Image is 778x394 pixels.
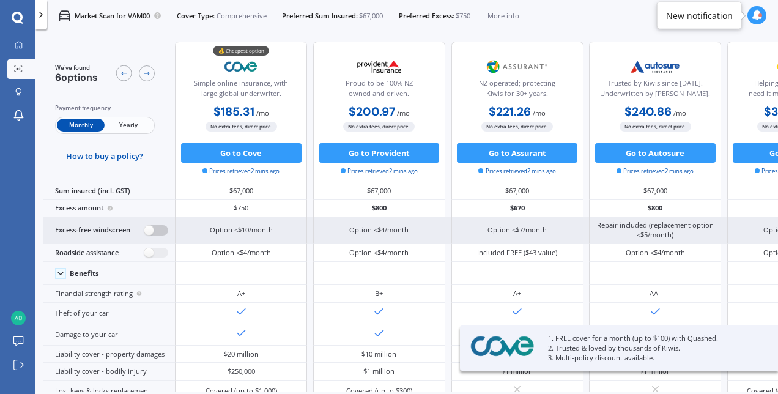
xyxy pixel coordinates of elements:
div: $1 million [363,366,395,376]
span: More info [487,11,519,21]
div: $750 [175,200,307,217]
img: Provident.png [347,54,412,79]
div: $67,000 [589,182,721,199]
div: Excess amount [43,200,175,217]
img: car.f15378c7a67c060ca3f3.svg [59,10,70,21]
div: Sum insured (incl. GST) [43,182,175,199]
span: 6 options [55,71,98,84]
span: Preferred Sum Insured: [282,11,358,21]
img: Cove.webp [468,334,536,359]
span: How to buy a policy? [66,151,143,161]
span: No extra fees, direct price. [206,122,277,131]
div: Excess-free windscreen [43,217,175,244]
div: Payment frequency [55,103,155,113]
span: Prices retrieved 2 mins ago [202,167,280,176]
div: B+ [375,289,383,299]
div: A+ [513,289,521,299]
div: Option <$4/month [349,248,409,258]
span: Cover Type: [177,11,215,21]
div: $67,000 [313,182,445,199]
button: Go to Autosure [595,143,716,163]
div: Roadside assistance [43,244,175,262]
div: Repair included (replacement option <$5/month) [596,220,714,240]
div: Option <$7/month [487,225,547,235]
div: $20 million [224,349,259,359]
div: Included FREE ($43 value) [477,248,557,258]
p: Market Scan for VAM00 [75,11,150,21]
div: Simple online insurance, with large global underwriter. [183,78,298,103]
span: / mo [397,108,410,117]
span: / mo [673,108,686,117]
span: Prices retrieved 2 mins ago [617,167,694,176]
img: Autosure.webp [623,54,687,79]
img: Cove.webp [209,54,274,79]
span: No extra fees, direct price. [620,122,691,131]
div: $800 [313,200,445,217]
div: $67,000 [175,182,307,199]
span: Preferred Excess: [399,11,454,21]
span: / mo [533,108,546,117]
b: $240.86 [624,104,672,119]
span: / mo [256,108,269,117]
div: Option <$4/month [626,248,685,258]
span: Yearly [105,119,152,132]
div: $250,000 [228,366,255,376]
div: A+ [237,289,245,299]
button: Go to Provident [319,143,440,163]
div: Option <$4/month [212,248,271,258]
div: $800 [589,200,721,217]
div: Liability cover - property damages [43,346,175,363]
div: New notification [666,9,733,21]
div: Option <$4/month [349,225,409,235]
div: Financial strength rating [43,285,175,302]
div: AA- [650,289,661,299]
span: No extra fees, direct price. [343,122,415,131]
button: Go to Assurant [457,143,577,163]
div: $1 million [502,366,533,376]
span: $67,000 [359,11,383,21]
span: Prices retrieved 2 mins ago [341,167,418,176]
b: $185.31 [213,104,254,119]
div: Benefits [70,269,99,278]
div: $670 [451,200,583,217]
div: Proud to be 100% NZ owned and driven. [322,78,437,103]
img: Assurant.png [485,54,550,79]
div: 💰 Cheapest option [213,46,269,56]
div: Trusted by Kiwis since [DATE]. Underwritten by [PERSON_NAME]. [598,78,713,103]
span: Monthly [57,119,105,132]
p: 1. FREE cover for a month (up to $100) with Quashed. [548,333,754,343]
span: Prices retrieved 2 mins ago [478,167,555,176]
b: $200.97 [349,104,395,119]
div: $1 million [640,366,671,376]
span: No extra fees, direct price. [481,122,553,131]
b: $221.26 [489,104,531,119]
span: We've found [55,64,98,72]
p: 3. Multi-policy discount available. [548,353,754,363]
div: $67,000 [451,182,583,199]
p: 2. Trusted & loved by thousands of Kiwis. [548,343,754,353]
div: Option <$10/month [210,225,273,235]
div: NZ operated; protecting Kiwis for 30+ years. [459,78,574,103]
img: 628d9ba70d38d4987f4d66c13c2406fb [11,311,26,325]
div: $10 million [361,349,396,359]
div: Liability cover - bodily injury [43,363,175,380]
button: Go to Cove [181,143,302,163]
div: Damage to your car [43,324,175,346]
span: Comprehensive [217,11,267,21]
div: Theft of your car [43,303,175,324]
span: $750 [456,11,470,21]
